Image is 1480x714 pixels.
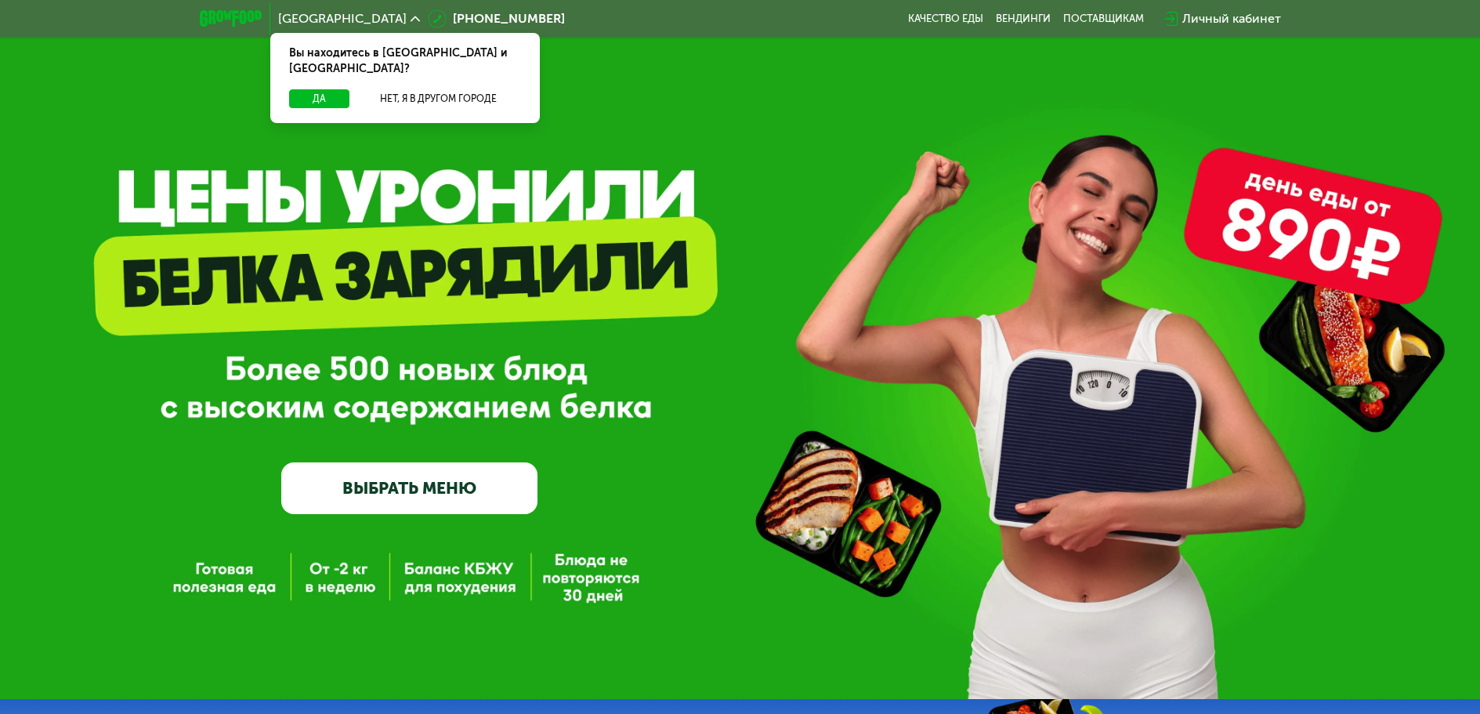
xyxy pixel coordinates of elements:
[356,89,521,108] button: Нет, я в другом городе
[289,89,349,108] button: Да
[996,13,1051,25] a: Вендинги
[278,13,407,25] span: [GEOGRAPHIC_DATA]
[908,13,983,25] a: Качество еды
[270,33,540,89] div: Вы находитесь в [GEOGRAPHIC_DATA] и [GEOGRAPHIC_DATA]?
[1182,9,1281,28] div: Личный кабинет
[281,462,537,514] a: ВЫБРАТЬ МЕНЮ
[428,9,565,28] a: [PHONE_NUMBER]
[1063,13,1144,25] div: поставщикам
